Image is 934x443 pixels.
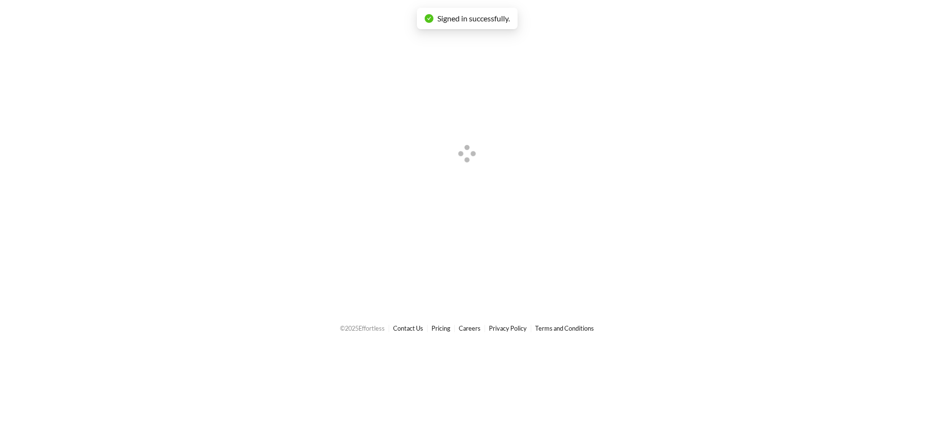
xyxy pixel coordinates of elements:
[437,14,510,23] span: Signed in successfully.
[431,324,450,332] a: Pricing
[489,324,527,332] a: Privacy Policy
[393,324,423,332] a: Contact Us
[535,324,594,332] a: Terms and Conditions
[340,324,385,332] span: © 2025 Effortless
[459,324,481,332] a: Careers
[425,14,433,23] span: check-circle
